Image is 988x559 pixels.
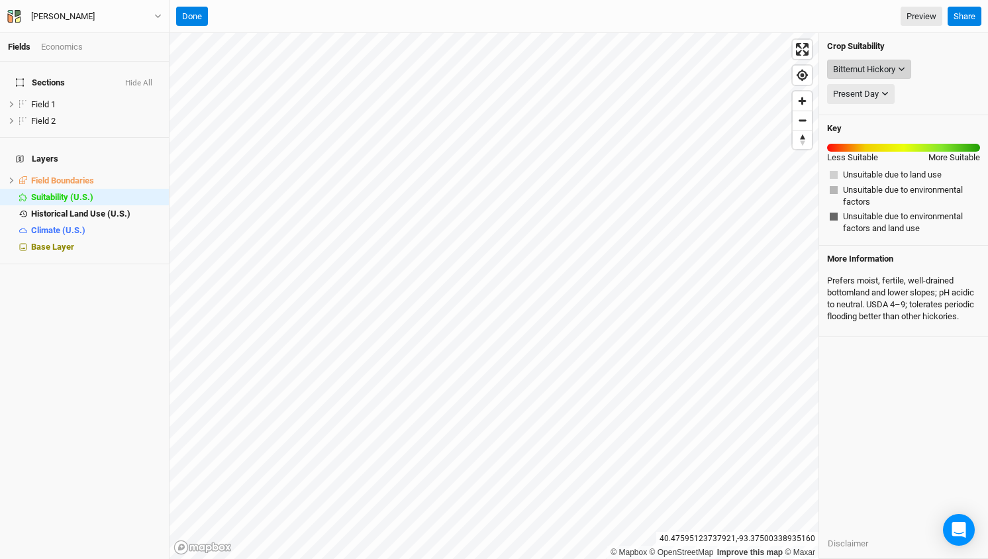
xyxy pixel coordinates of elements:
[843,211,977,234] span: Unsuitable due to environmental factors and land use
[827,270,980,329] div: Prefers moist, fertile, well‑drained bottomland and lower slopes; pH acidic to neutral. USDA 4–9;...
[948,7,981,26] button: Share
[31,116,161,127] div: Field 2
[611,548,647,557] a: Mapbox
[31,10,95,23] div: Otis Miller
[785,548,815,557] a: Maxar
[31,242,74,252] span: Base Layer
[124,79,153,88] button: Hide All
[8,42,30,52] a: Fields
[176,7,208,26] button: Done
[901,7,942,26] a: Preview
[31,176,94,185] span: Field Boundaries
[827,84,895,104] button: Present Day
[31,192,93,202] span: Suitability (U.S.)
[827,60,911,79] button: Bitternut Hickory
[843,169,942,181] span: Unsuitable due to land use
[793,91,812,111] button: Zoom in
[31,209,130,219] span: Historical Land Use (U.S.)
[827,152,878,164] div: Less Suitable
[16,77,65,88] span: Sections
[793,66,812,85] button: Find my location
[8,146,161,172] h4: Layers
[793,40,812,59] button: Enter fullscreen
[943,514,975,546] div: Open Intercom Messenger
[793,111,812,130] button: Zoom out
[173,540,232,555] a: Mapbox logo
[827,254,980,264] h4: More Information
[31,225,161,236] div: Climate (U.S.)
[843,184,977,208] span: Unsuitable due to environmental factors
[31,209,161,219] div: Historical Land Use (U.S.)
[31,116,56,126] span: Field 2
[793,130,812,149] button: Reset bearing to north
[31,99,161,110] div: Field 1
[31,176,161,186] div: Field Boundaries
[928,152,980,164] div: More Suitable
[827,123,842,134] h4: Key
[31,242,161,252] div: Base Layer
[31,10,95,23] div: [PERSON_NAME]
[833,63,895,76] div: Bitternut Hickory
[827,536,869,551] button: Disclaimer
[7,9,162,24] button: [PERSON_NAME]
[656,532,818,546] div: 40.47595123737921 , -93.37500338935160
[717,548,783,557] a: Improve this map
[833,87,879,101] div: Present Day
[650,548,714,557] a: OpenStreetMap
[170,33,818,559] canvas: Map
[31,192,161,203] div: Suitability (U.S.)
[31,99,56,109] span: Field 1
[793,130,812,149] span: Reset bearing to north
[827,41,980,52] h4: Crop Suitability
[31,225,85,235] span: Climate (U.S.)
[41,41,83,53] div: Economics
